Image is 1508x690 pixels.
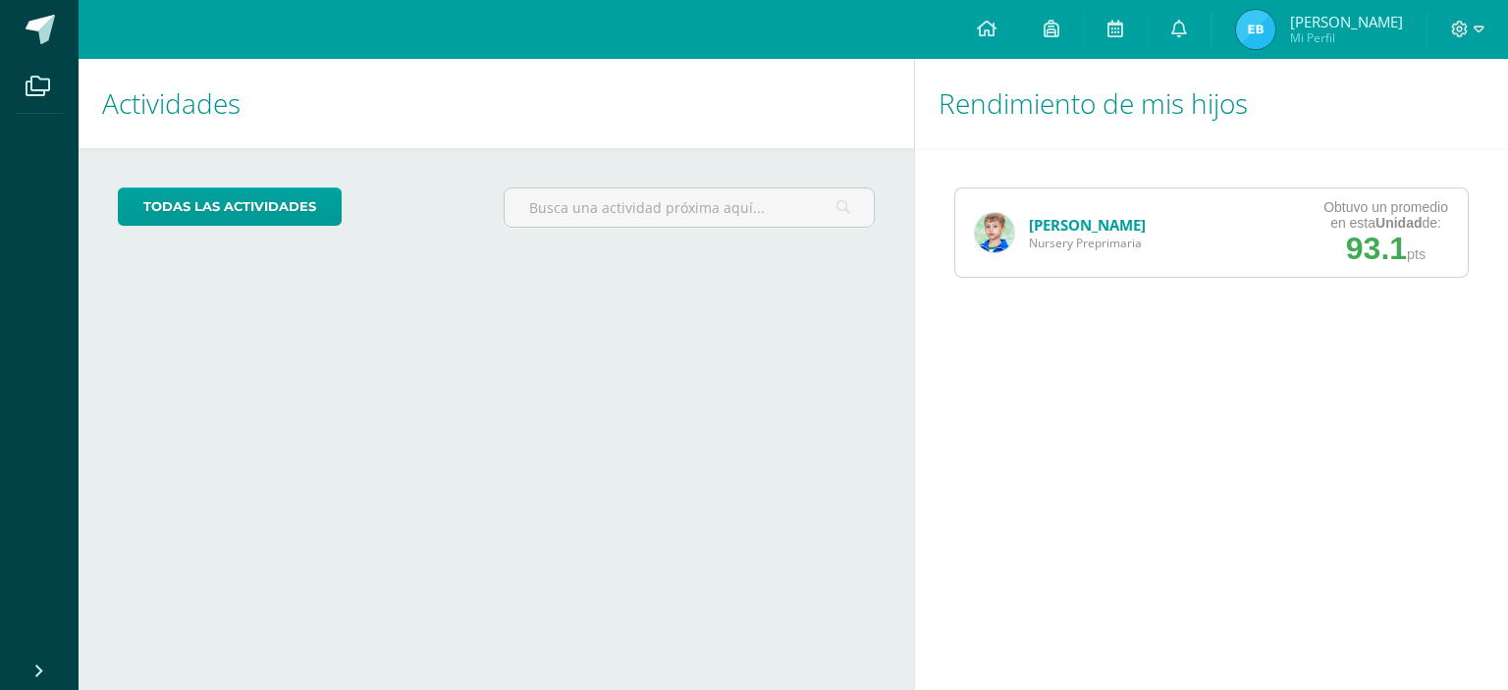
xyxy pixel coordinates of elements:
[1407,246,1426,262] span: pts
[1323,199,1448,231] div: Obtuvo un promedio en esta de:
[118,187,342,226] a: todas las Actividades
[939,59,1484,148] h1: Rendimiento de mis hijos
[1375,215,1422,231] strong: Unidad
[1290,29,1403,46] span: Mi Perfil
[975,213,1014,252] img: d04cd4f54e8c85db0c73e2c09872d2c2.png
[102,59,890,148] h1: Actividades
[505,188,873,227] input: Busca una actividad próxima aquí...
[1290,12,1403,31] span: [PERSON_NAME]
[1236,10,1275,49] img: 6ad2d4dbe6a9b3a4a64038d8d24f4d2d.png
[1029,235,1146,251] span: Nursery Preprimaria
[1346,231,1407,266] span: 93.1
[1029,215,1146,235] a: [PERSON_NAME]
